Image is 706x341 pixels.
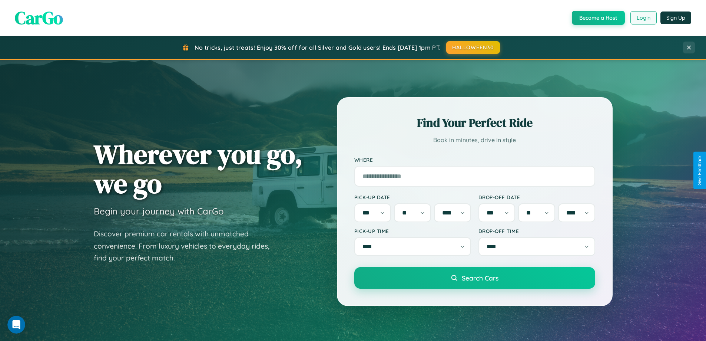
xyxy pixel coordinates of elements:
[630,11,657,24] button: Login
[572,11,625,25] button: Become a Host
[195,44,441,51] span: No tricks, just treats! Enjoy 30% off for all Silver and Gold users! Ends [DATE] 1pm PT.
[354,194,471,200] label: Pick-up Date
[478,228,595,234] label: Drop-off Time
[94,228,279,264] p: Discover premium car rentals with unmatched convenience. From luxury vehicles to everyday rides, ...
[354,267,595,289] button: Search Cars
[354,115,595,131] h2: Find Your Perfect Ride
[446,41,500,54] button: HALLOWEEN30
[660,12,691,24] button: Sign Up
[354,135,595,145] p: Book in minutes, drive in style
[354,157,595,163] label: Where
[354,228,471,234] label: Pick-up Time
[15,6,63,30] span: CarGo
[94,206,224,217] h3: Begin your journey with CarGo
[7,316,25,334] iframe: Intercom live chat
[697,155,702,186] div: Give Feedback
[478,194,595,200] label: Drop-off Date
[462,274,498,282] span: Search Cars
[94,140,303,198] h1: Wherever you go, we go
